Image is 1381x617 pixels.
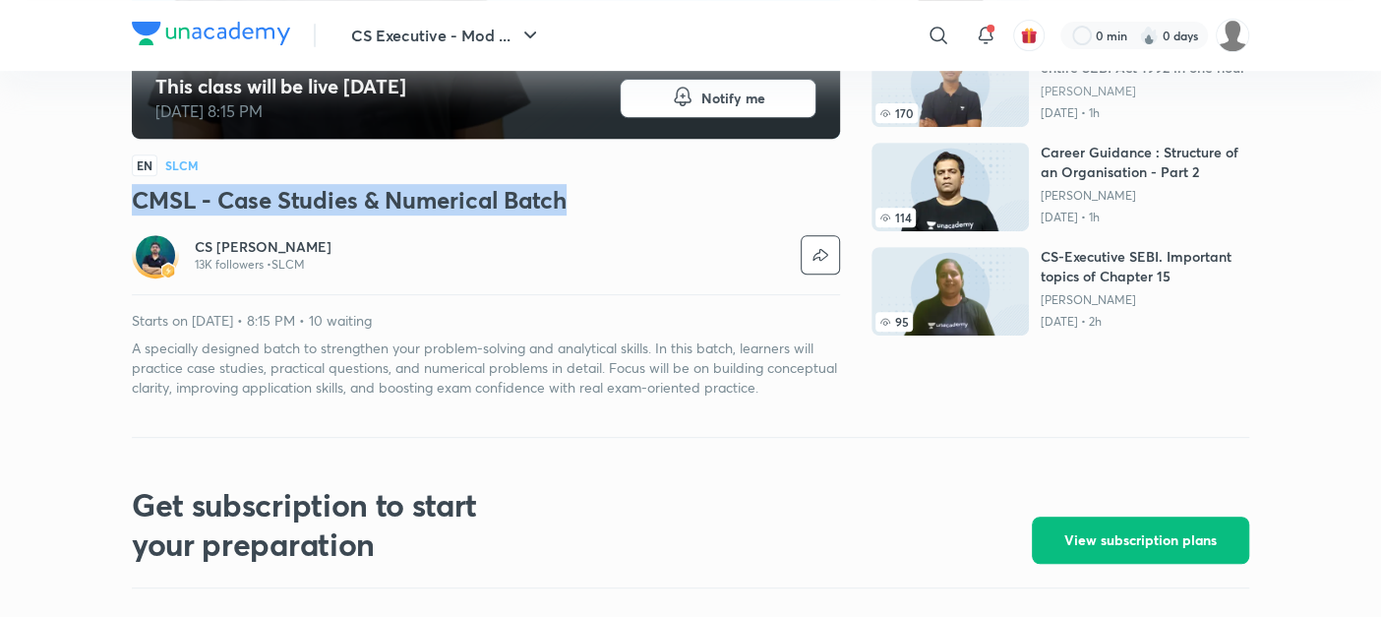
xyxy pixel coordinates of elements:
a: [PERSON_NAME] [1041,188,1249,204]
img: badge [161,264,175,278]
span: Notify me [701,89,765,108]
p: [DATE] • 2h [1041,314,1249,330]
p: [DATE] • 1h [1041,210,1249,225]
p: [DATE] 8:15 PM [155,99,406,123]
img: Avatar [136,235,175,275]
button: CS Executive - Mod ... [339,16,554,55]
img: adnan [1216,19,1249,52]
a: Company Logo [132,22,290,50]
p: A specially designed batch to strengthen your problem-solving and analytical skills. In this batc... [132,339,840,398]
span: View subscription plans [1064,530,1217,550]
a: CS [PERSON_NAME] [195,237,331,257]
h2: Get subscription to start your preparation [132,485,535,564]
button: avatar [1013,20,1045,51]
span: 170 [875,103,918,123]
p: 13K followers • SLCM [195,257,331,273]
span: EN [132,154,157,176]
p: [DATE] • 1h [1041,105,1249,121]
h6: CS-Executive SEBI. Important topics of Chapter 15 [1041,247,1249,286]
button: View subscription plans [1032,517,1249,564]
h4: This class will be live [DATE] [155,74,406,99]
p: Starts on [DATE] • 8:15 PM • 10 waiting [132,311,840,331]
img: Company Logo [132,22,290,45]
button: Notify me [620,79,816,118]
h4: SLCM [165,159,199,171]
span: 95 [875,312,913,332]
a: Avatarbadge [132,231,179,278]
a: [PERSON_NAME] [1041,292,1249,308]
h6: Career Guidance : Structure of an Organisation - Part 2 [1041,143,1249,182]
img: avatar [1020,27,1038,44]
img: streak [1139,26,1159,45]
h3: CMSL - Case Studies & Numerical Batch [132,184,840,216]
span: 114 [875,208,916,227]
a: [PERSON_NAME] [1041,84,1249,99]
